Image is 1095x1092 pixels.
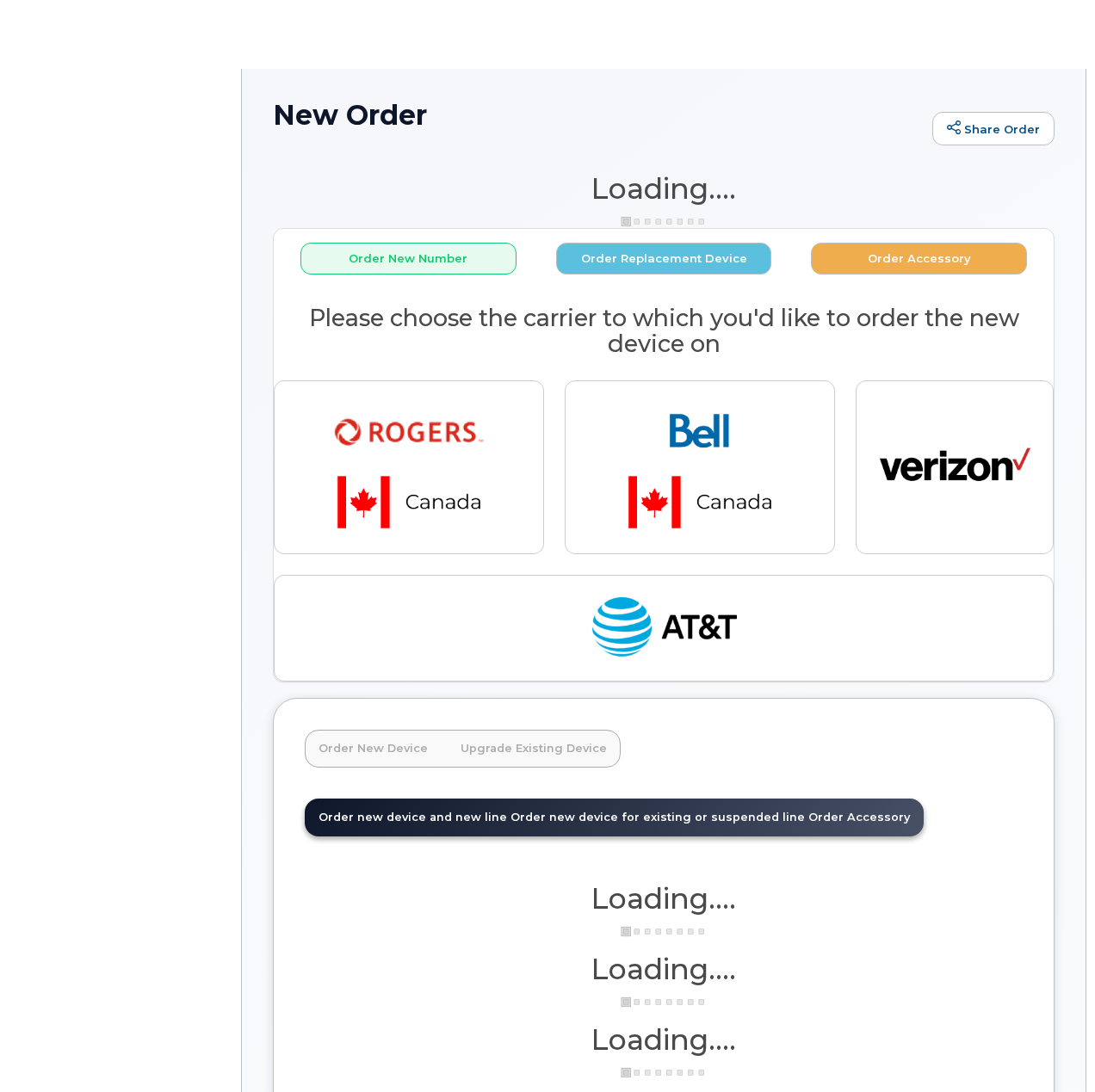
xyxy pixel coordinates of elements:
span: Order Accessory [808,811,910,824]
img: ajax-loader-3a6953c30dc77f0bf724df975f13086db4f4c1262e45940f03d1251963f1bf2e.gif [621,925,707,938]
h1: Loading.... [305,953,1023,984]
img: at_t-fb3d24644a45acc70fc72cc47ce214d34099dfd970ee3ae2334e4251f9d920fd.png [589,589,739,667]
span: Order new device for existing or suspended line [510,811,805,824]
h1: Loading.... [305,883,1023,914]
img: ajax-loader-3a6953c30dc77f0bf724df975f13086db4f4c1262e45940f03d1251963f1bf2e.gif [621,996,707,1009]
img: bell-18aeeabaf521bd2b78f928a02ee3b89e57356879d39bd386a17a7cccf8069aed.png [579,395,820,540]
h2: Please choose the carrier to which you'd like to order the new device on [274,305,1054,356]
img: ajax-loader-3a6953c30dc77f0bf724df975f13086db4f4c1262e45940f03d1251963f1bf2e.gif [621,215,707,228]
a: Upgrade Existing Device [447,730,621,768]
h1: New Order [273,100,924,130]
button: Order Accessory [811,243,1027,275]
button: Order New Number [300,243,517,275]
img: ajax-loader-3a6953c30dc77f0bf724df975f13086db4f4c1262e45940f03d1251963f1bf2e.gif [621,1066,707,1079]
a: Share Order [932,112,1055,146]
a: Order New Device [305,730,442,768]
h1: Loading.... [305,1024,1023,1055]
img: verizon-ab2890fd1dd4a6c9cf5f392cd2db4626a3dae38ee8226e09bcb5c993c4c79f81.png [880,429,1030,506]
span: Order new device and new line [319,811,507,824]
h1: Loading.... [273,173,1055,204]
img: rogers-ca223c9ac429c928173e45fab63b6fac0e59ea61a5e330916896b2875f56750f.png [288,395,529,540]
button: Order Replacement Device [556,243,772,275]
